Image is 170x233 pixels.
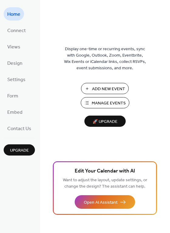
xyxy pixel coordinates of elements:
span: Embed [7,108,22,117]
button: Upgrade [4,144,35,156]
span: Add New Event [92,86,125,92]
span: Design [7,59,22,68]
a: Views [4,40,24,53]
a: Settings [4,73,29,86]
span: Settings [7,75,25,85]
span: Manage Events [92,100,126,107]
span: Upgrade [10,147,29,154]
button: Manage Events [81,97,129,108]
span: Form [7,91,18,101]
span: Want to adjust the layout, update settings, or change the design? The assistant can help. [63,176,147,191]
a: Form [4,89,22,102]
span: 🚀 Upgrade [88,118,122,126]
span: Edit Your Calendar with AI [75,167,135,176]
a: Design [4,56,26,70]
span: Views [7,42,20,52]
span: Display one-time or recurring events, sync with Google, Outlook, Zoom, Eventbrite, Wix Events or ... [64,46,146,71]
span: Connect [7,26,26,36]
span: Contact Us [7,124,31,134]
a: Embed [4,105,26,119]
button: Add New Event [81,83,129,94]
button: 🚀 Upgrade [84,116,126,127]
span: Open AI Assistant [84,199,117,206]
a: Connect [4,24,29,37]
a: Contact Us [4,122,35,135]
a: Home [4,7,24,21]
button: Open AI Assistant [75,195,135,209]
span: Home [7,10,20,19]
